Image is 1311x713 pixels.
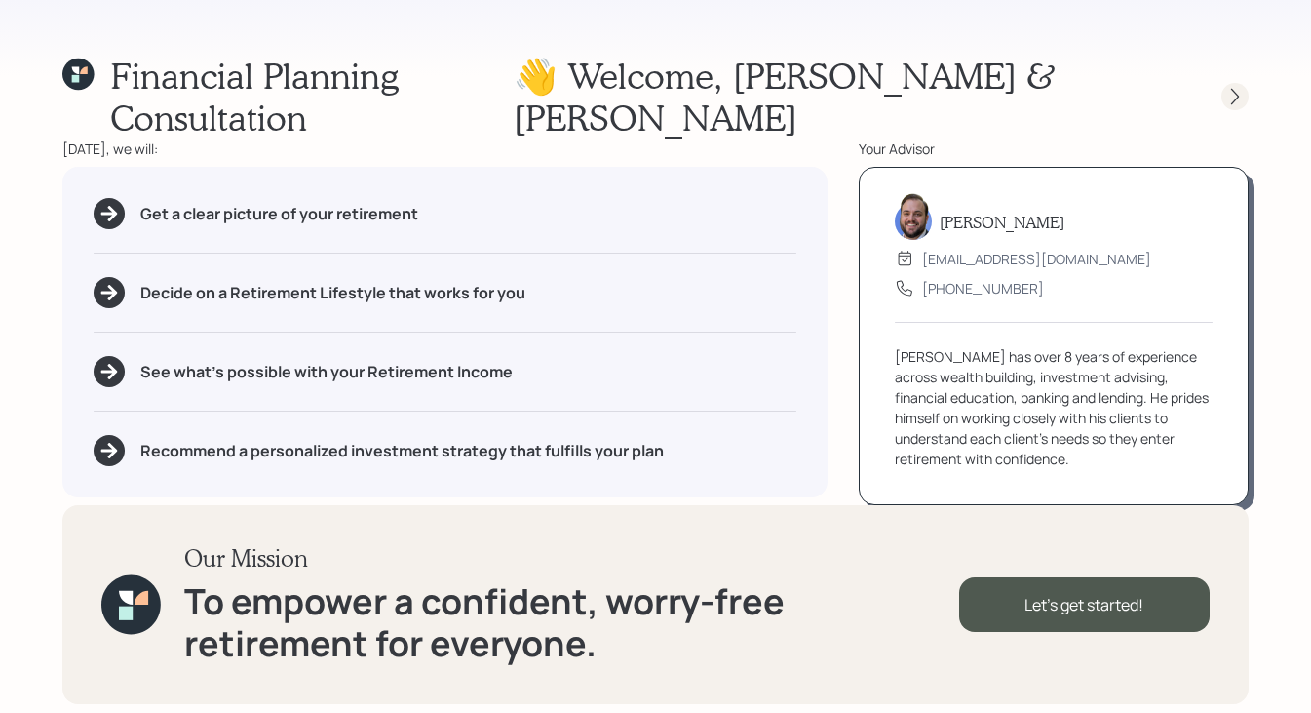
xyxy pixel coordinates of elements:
img: james-distasi-headshot.png [895,193,932,240]
h3: Our Mission [184,544,959,573]
div: [PERSON_NAME] has over 8 years of experience across wealth building, investment advising, financi... [895,346,1213,469]
h5: See what's possible with your Retirement Income [140,363,513,381]
div: [EMAIL_ADDRESS][DOMAIN_NAME] [922,249,1151,269]
h5: [PERSON_NAME] [940,213,1064,231]
h5: Recommend a personalized investment strategy that fulfills your plan [140,442,664,460]
h1: 👋 Welcome , [PERSON_NAME] & [PERSON_NAME] [514,55,1186,139]
h1: To empower a confident, worry-free retirement for everyone. [184,580,959,664]
div: Let's get started! [959,577,1210,632]
div: Your Advisor [859,139,1249,159]
div: [PHONE_NUMBER] [922,278,1044,298]
h1: Financial Planning Consultation [110,55,514,139]
div: [DATE], we will: [62,139,828,159]
h5: Get a clear picture of your retirement [140,205,418,223]
h5: Decide on a Retirement Lifestyle that works for you [140,284,525,302]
